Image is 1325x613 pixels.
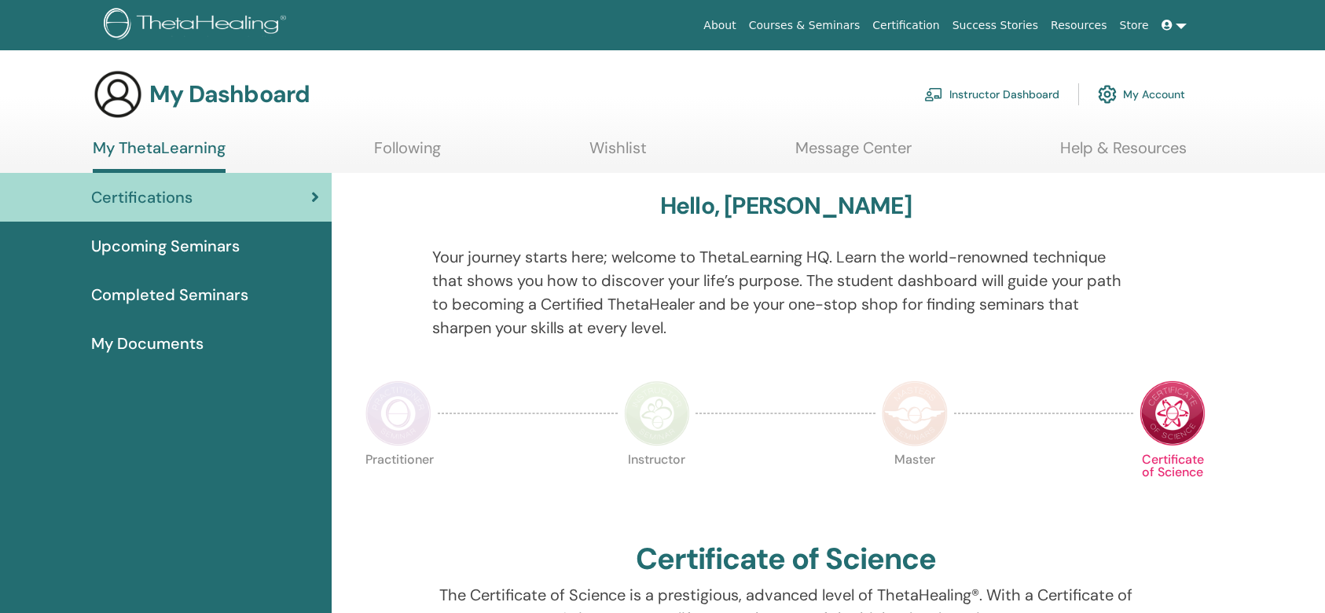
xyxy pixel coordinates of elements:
p: Instructor [624,453,690,519]
h3: My Dashboard [149,80,310,108]
p: Certificate of Science [1140,453,1206,519]
h2: Certificate of Science [636,541,936,578]
a: My ThetaLearning [93,138,226,173]
a: Help & Resources [1060,138,1187,169]
span: Upcoming Seminars [91,234,240,258]
a: Instructor Dashboard [924,77,1059,112]
img: Master [882,380,948,446]
h3: Hello, [PERSON_NAME] [660,192,912,220]
span: My Documents [91,332,204,355]
a: Resources [1044,11,1114,40]
p: Practitioner [365,453,431,519]
img: Instructor [624,380,690,446]
a: About [697,11,742,40]
a: Following [374,138,441,169]
a: Store [1114,11,1155,40]
img: cog.svg [1098,81,1117,108]
a: Wishlist [589,138,647,169]
p: Master [882,453,948,519]
a: Certification [866,11,945,40]
img: chalkboard-teacher.svg [924,87,943,101]
a: Message Center [795,138,912,169]
img: Certificate of Science [1140,380,1206,446]
img: generic-user-icon.jpg [93,69,143,119]
span: Certifications [91,185,193,209]
img: logo.png [104,8,292,43]
img: Practitioner [365,380,431,446]
span: Completed Seminars [91,283,248,306]
a: Courses & Seminars [743,11,867,40]
a: Success Stories [946,11,1044,40]
p: Your journey starts here; welcome to ThetaLearning HQ. Learn the world-renowned technique that sh... [432,245,1139,340]
a: My Account [1098,77,1185,112]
